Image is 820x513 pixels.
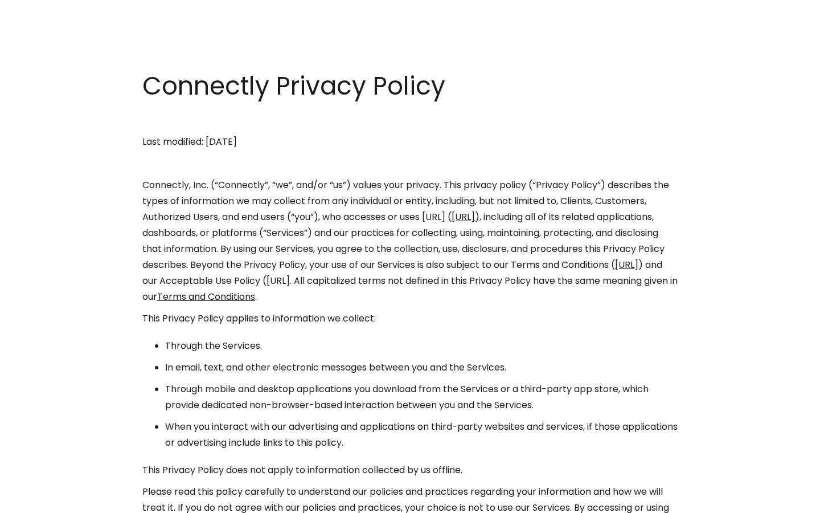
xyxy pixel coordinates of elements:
[142,134,678,150] p: Last modified: [DATE]
[142,311,678,327] p: This Privacy Policy applies to information we collect:
[23,493,68,509] ul: Language list
[165,419,678,451] li: When you interact with our advertising and applications on third-party websites and services, if ...
[142,156,678,172] p: ‍
[11,492,68,509] aside: Language selected: English
[157,290,255,303] a: Terms and Conditions
[142,112,678,128] p: ‍
[165,338,678,354] li: Through the Services.
[142,462,678,478] p: This Privacy Policy does not apply to information collected by us offline.
[142,68,678,104] h1: Connectly Privacy Policy
[165,381,678,413] li: Through mobile and desktop applications you download from the Services or a third-party app store...
[165,360,678,376] li: In email, text, and other electronic messages between you and the Services.
[452,210,475,223] a: [URL]
[142,177,678,305] p: Connectly, Inc. (“Connectly”, “we”, and/or “us”) values your privacy. This privacy policy (“Priva...
[615,258,638,271] a: [URL]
